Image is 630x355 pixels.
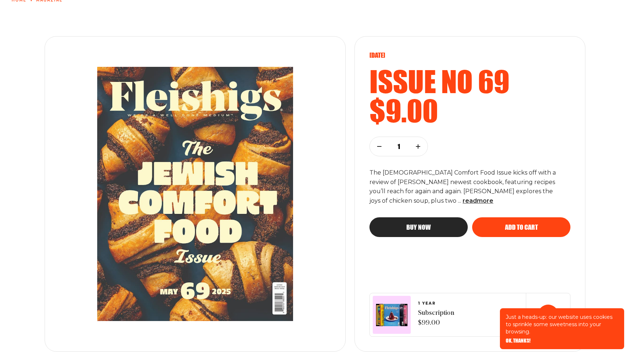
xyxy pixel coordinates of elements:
[418,309,454,328] span: Subscription $99.00
[406,224,431,230] span: Buy now
[369,168,558,206] p: The [DEMOGRAPHIC_DATA] Comfort Food Issue kicks off with a review of [PERSON_NAME] newest cookboo...
[418,301,454,328] a: 1 YEARSubscription $99.00
[506,338,531,343] button: OK, THANKS!
[369,66,570,96] h2: Issue no 69
[418,301,454,306] span: 1 YEAR
[369,217,468,237] button: Buy now
[71,52,320,336] img: Issue number 69
[472,217,570,237] button: Add to cart
[376,304,407,326] img: Magazines image
[394,142,403,150] p: 1
[369,96,570,125] h2: $9.00
[506,313,618,335] p: Just a heads-up: our website uses cookies to sprinkle some sweetness into your browsing.
[505,224,538,230] span: Add to cart
[369,51,570,59] p: [DATE]
[463,197,493,204] span: read more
